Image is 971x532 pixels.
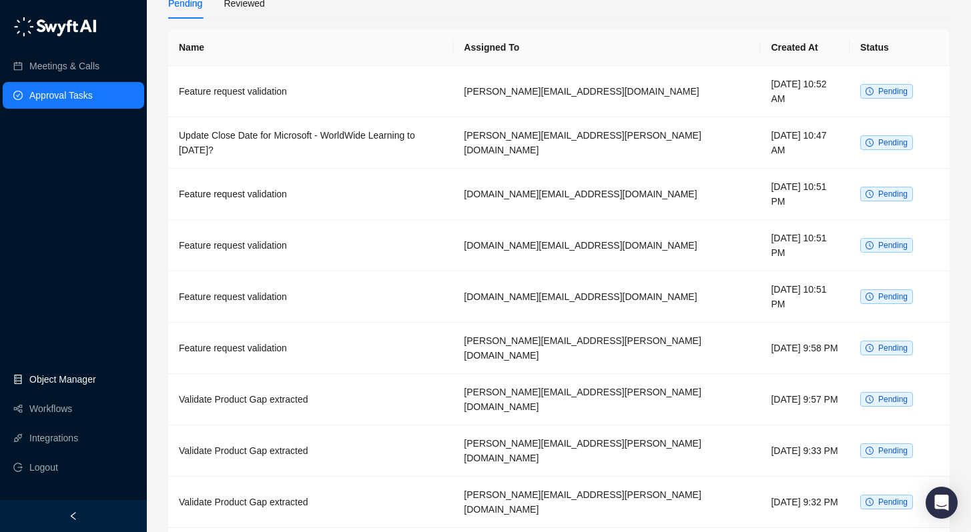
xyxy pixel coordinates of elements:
[168,271,453,323] td: Feature request validation
[453,425,760,477] td: [PERSON_NAME][EMAIL_ADDRESS][PERSON_NAME][DOMAIN_NAME]
[866,87,874,95] span: clock-circle
[760,425,850,477] td: [DATE] 9:33 PM
[168,477,453,528] td: Validate Product Gap extracted
[168,425,453,477] td: Validate Product Gap extracted
[878,497,908,507] span: Pending
[29,395,72,422] a: Workflows
[866,395,874,403] span: clock-circle
[760,271,850,323] td: [DATE] 10:51 PM
[878,292,908,301] span: Pending
[878,87,908,96] span: Pending
[866,447,874,455] span: clock-circle
[878,241,908,250] span: Pending
[29,53,99,79] a: Meetings & Calls
[760,477,850,528] td: [DATE] 9:32 PM
[13,17,97,37] img: logo-05li4sbe.png
[453,117,760,169] td: [PERSON_NAME][EMAIL_ADDRESS][PERSON_NAME][DOMAIN_NAME]
[866,293,874,301] span: clock-circle
[878,189,908,199] span: Pending
[760,220,850,271] td: [DATE] 10:51 PM
[29,366,96,393] a: Object Manager
[168,169,453,220] td: Feature request validation
[760,29,850,66] th: Created At
[878,395,908,404] span: Pending
[168,66,453,117] td: Feature request validation
[168,29,453,66] th: Name
[453,169,760,220] td: [DOMAIN_NAME][EMAIL_ADDRESS][DOMAIN_NAME]
[878,138,908,147] span: Pending
[453,29,760,66] th: Assigned To
[760,169,850,220] td: [DATE] 10:51 PM
[453,477,760,528] td: [PERSON_NAME][EMAIL_ADDRESS][PERSON_NAME][DOMAIN_NAME]
[760,323,850,374] td: [DATE] 9:58 PM
[878,446,908,455] span: Pending
[69,511,78,521] span: left
[453,220,760,271] td: [DOMAIN_NAME][EMAIL_ADDRESS][DOMAIN_NAME]
[168,117,453,169] td: Update Close Date for Microsoft - WorldWide Learning to [DATE]?
[760,374,850,425] td: [DATE] 9:57 PM
[926,487,958,519] div: Open Intercom Messenger
[866,498,874,506] span: clock-circle
[453,271,760,323] td: [DOMAIN_NAME][EMAIL_ADDRESS][DOMAIN_NAME]
[760,117,850,169] td: [DATE] 10:47 AM
[453,66,760,117] td: [PERSON_NAME][EMAIL_ADDRESS][DOMAIN_NAME]
[13,463,23,472] span: logout
[29,82,93,109] a: Approval Tasks
[878,343,908,353] span: Pending
[168,220,453,271] td: Feature request validation
[866,139,874,147] span: clock-circle
[453,323,760,374] td: [PERSON_NAME][EMAIL_ADDRESS][PERSON_NAME][DOMAIN_NAME]
[760,66,850,117] td: [DATE] 10:52 AM
[29,425,78,451] a: Integrations
[168,323,453,374] td: Feature request validation
[866,190,874,198] span: clock-circle
[866,344,874,352] span: clock-circle
[168,374,453,425] td: Validate Product Gap extracted
[866,241,874,249] span: clock-circle
[453,374,760,425] td: [PERSON_NAME][EMAIL_ADDRESS][PERSON_NAME][DOMAIN_NAME]
[850,29,950,66] th: Status
[29,454,58,481] span: Logout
